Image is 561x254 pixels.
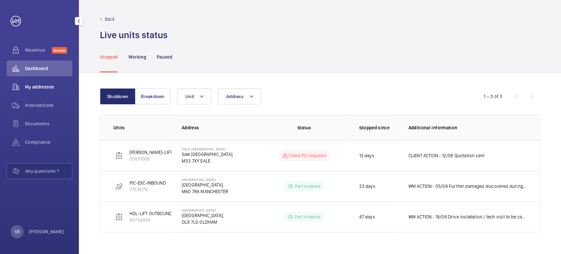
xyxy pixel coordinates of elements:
p: Client PO required [289,152,326,159]
p: SB [14,228,20,235]
p: 13 days [359,152,374,159]
span: Compliance [25,139,72,145]
span: Discover [52,47,67,54]
p: Working [128,54,146,60]
p: Sale [GEOGRAPHIC_DATA], [182,151,233,158]
p: [PERSON_NAME] [29,228,64,235]
p: PIC-ESC-INBOUND [129,180,166,186]
span: Address [226,94,244,99]
button: Unit [177,89,211,104]
p: Sale [GEOGRAPHIC_DATA] [182,147,233,151]
p: M33 7XY SALE [182,158,233,164]
button: Address [218,89,261,104]
p: Part ordered [294,214,320,220]
img: escalator.svg [115,182,123,190]
span: My addresses [25,84,72,90]
p: WM ACTION - 18/08 Drive installation / tech visit to be carried out by end of the week [408,214,526,220]
p: [GEOGRAPHIC_DATA] [182,208,224,212]
p: CLIENT ACTION - 12/08 Quotation sent [408,152,484,159]
img: elevator.svg [115,152,123,160]
span: Dashboard [25,65,72,72]
span: Unit [185,94,194,99]
span: Interventions [25,102,72,109]
span: Any questions ? [25,168,72,174]
p: HOL-LIFT OUTBOUND [129,210,172,217]
p: [GEOGRAPHIC_DATA] [182,178,228,182]
p: [PERSON_NAME]-LIFT [129,149,172,156]
p: Address [182,124,260,131]
p: Part ordered [294,183,320,190]
span: Maximize [25,47,52,53]
h1: Live units status [100,29,168,41]
button: Breakdown [135,89,171,104]
p: [GEOGRAPHIC_DATA], [182,212,224,219]
p: Status [265,124,344,131]
p: 69794928 [129,217,172,223]
p: 47 days [359,214,375,220]
p: Paused [157,54,172,60]
p: M60 7RA MANCHESTER [182,188,228,195]
p: 50691008 [129,156,172,162]
img: elevator.svg [115,213,123,221]
p: Additional information [408,124,526,131]
p: 77510178 [129,186,166,193]
p: 23 days [359,183,375,190]
div: 1 – 3 of 3 [484,93,502,100]
p: OL9 7LG OLDHAM [182,219,224,225]
p: Units [113,124,171,131]
p: Stopped [100,54,118,60]
button: Shutdown [100,89,135,104]
p: Back [105,16,115,22]
p: WM ACTION - 05/08 Further damaged discovered during initial works. ETA for completion of all work... [408,183,526,190]
span: Documents [25,120,72,127]
p: [GEOGRAPHIC_DATA], [182,182,228,188]
p: Stopped since [359,124,398,131]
